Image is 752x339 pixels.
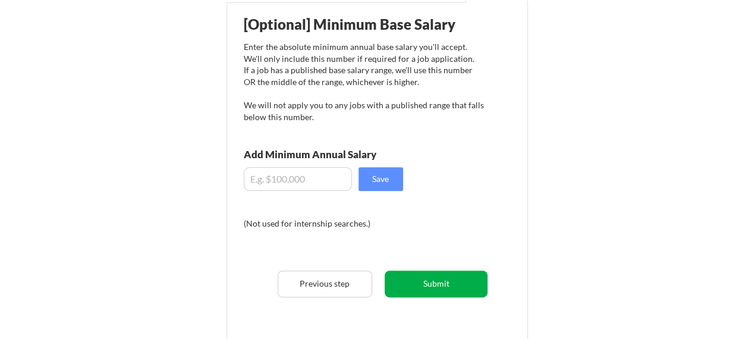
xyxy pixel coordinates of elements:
button: Save [358,167,403,191]
div: Add Minimum Annual Salary [244,149,430,159]
button: Previous step [278,271,372,297]
div: (Not used for internship searches.) [244,218,405,230]
div: [Optional] Minimum Base Salary [244,17,484,32]
input: E.g. $100,000 [244,167,352,191]
button: Submit [385,271,487,297]
div: Enter the absolute minimum annual base salary you'll accept. We'll only include this number if re... [244,41,484,123]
